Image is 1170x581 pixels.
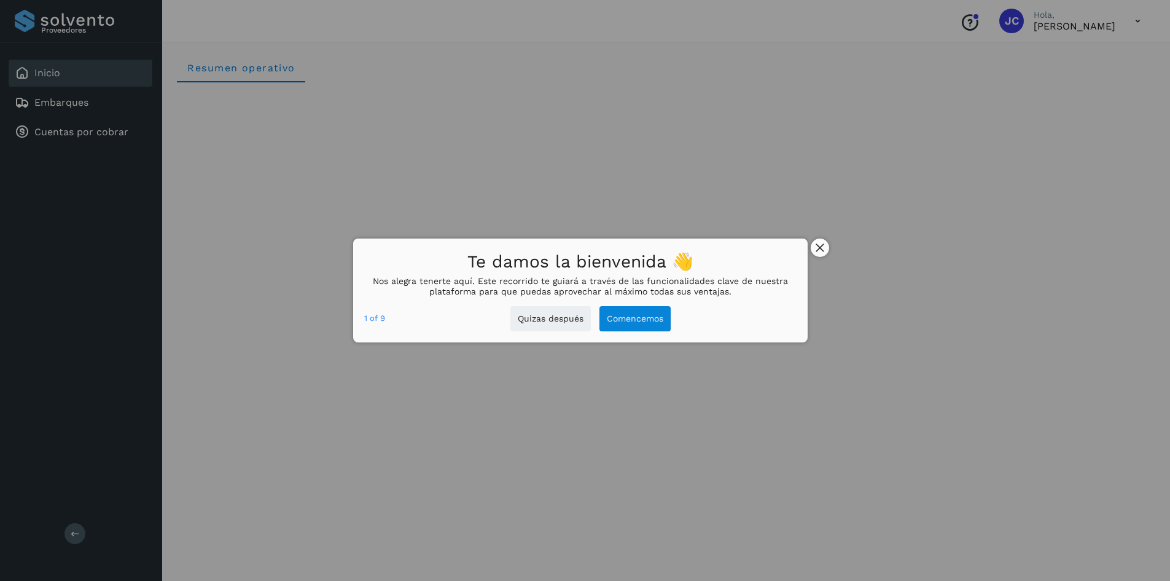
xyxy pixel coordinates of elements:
div: 1 of 9 [364,312,385,325]
div: Te damos la bienvenida 👋Nos alegra tenerte aquí. Este recorrido te guiará a través de las funcion... [353,239,808,342]
p: Nos alegra tenerte aquí. Este recorrido te guiará a través de las funcionalidades clave de nuestr... [364,276,797,297]
button: Quizas después [510,306,591,331]
div: step 1 of 9 [364,312,385,325]
button: close, [811,239,829,257]
h1: Te damos la bienvenida 👋 [364,248,797,276]
button: Comencemos [599,306,671,331]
